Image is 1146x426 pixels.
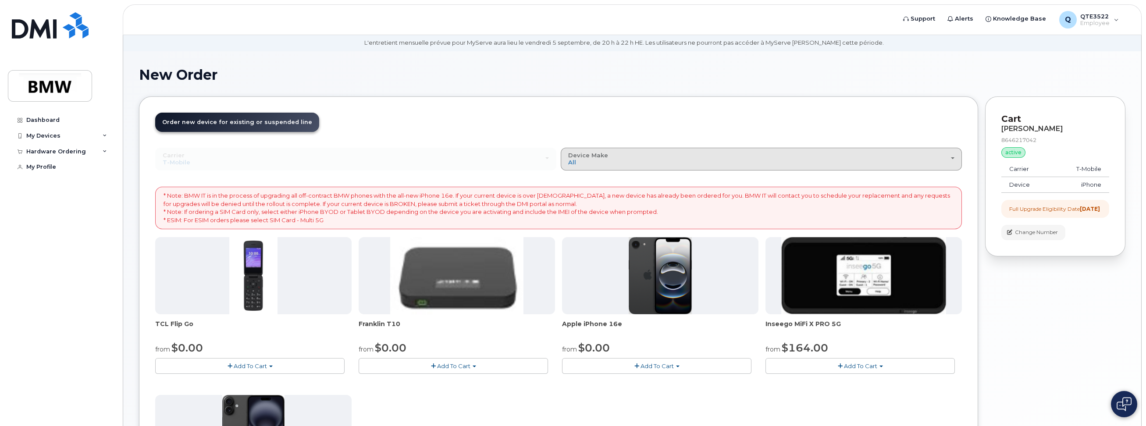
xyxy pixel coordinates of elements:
p: * Note: BMW IT is in the process of upgrading all off-contract BMW phones with the all-new iPhone... [164,192,954,224]
div: Inseego MiFi X PRO 5G [765,319,962,337]
button: Add To Cart [155,358,345,373]
span: Change Number [1015,228,1058,236]
img: t10.jpg [390,237,523,314]
span: QTE3522 [1080,13,1110,20]
a: Knowledge Base [979,10,1052,28]
button: Add To Cart [359,358,548,373]
img: TCL_FLIP_MODE.jpg [229,237,278,314]
div: Full Upgrade Eligibility Date [1009,205,1100,213]
a: Support [897,10,941,28]
h1: New Order [139,67,1125,82]
div: [PERSON_NAME] [1001,125,1109,133]
img: iphone16e.png [629,237,692,314]
small: from [155,345,170,353]
strong: [DATE] [1080,206,1100,212]
span: Add To Cart [437,362,470,369]
img: Open chat [1117,397,1132,411]
button: Add To Cart [765,358,955,373]
div: active [1001,147,1025,158]
button: Add To Cart [562,358,751,373]
div: QTE3522 [1053,11,1125,28]
td: T-Mobile [1052,161,1109,177]
small: from [765,345,780,353]
div: 8646217042 [1001,136,1109,144]
span: Device Make [568,152,608,159]
p: Cart [1001,113,1109,125]
div: TCL Flip Go [155,319,352,337]
span: Alerts [955,14,973,23]
td: iPhone [1052,177,1109,193]
span: $0.00 [171,341,203,354]
span: $0.00 [578,341,610,354]
span: Employee [1080,20,1110,27]
small: from [359,345,374,353]
button: Change Number [1001,225,1065,240]
span: Knowledge Base [993,14,1046,23]
span: Support [911,14,935,23]
span: Add To Cart [641,362,674,369]
button: Device Make All [561,148,962,170]
div: Apple iPhone 16e [562,319,758,337]
img: cut_small_inseego_5G.jpg [781,237,946,314]
span: $0.00 [375,341,406,354]
span: All [568,159,576,166]
span: Q [1065,14,1071,25]
a: Alerts [941,10,979,28]
span: Add To Cart [234,362,267,369]
small: from [562,345,577,353]
span: Add To Cart [844,362,877,369]
td: Device [1001,177,1052,193]
span: $164.00 [782,341,828,354]
div: Franklin T10 [359,319,555,337]
span: Order new device for existing or suspended line [162,119,312,125]
td: Carrier [1001,161,1052,177]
